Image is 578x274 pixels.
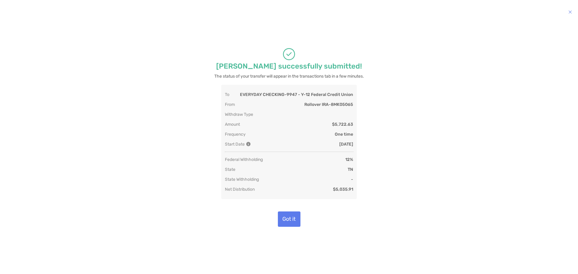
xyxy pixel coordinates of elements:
p: Federal Withholding [225,157,263,162]
p: EVERYDAY CHECKING - 9947 - Y-12 Federal Credit Union [240,92,353,97]
p: Net Distribution [225,187,255,192]
button: Got it [278,211,300,227]
p: From [225,102,235,107]
p: 12% [345,157,353,162]
p: [DATE] [339,142,353,147]
p: [PERSON_NAME] successfully submitted! [216,63,362,70]
p: The status of your transfer will appear in the transactions tab in a few minutes. [214,72,364,80]
p: - [351,177,353,182]
p: To [225,92,229,97]
p: Frequency [225,132,246,137]
p: TN [348,167,353,172]
p: State Withholding [225,177,259,182]
p: Amount [225,122,240,127]
p: State [225,167,235,172]
p: $5,722.63 [332,122,353,127]
p: Start Date [225,142,250,147]
p: One time [335,132,353,137]
p: Withdraw Type [225,112,253,117]
p: Rollover IRA - 8MK05065 [304,102,353,107]
p: $5,035.91 [333,187,353,192]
